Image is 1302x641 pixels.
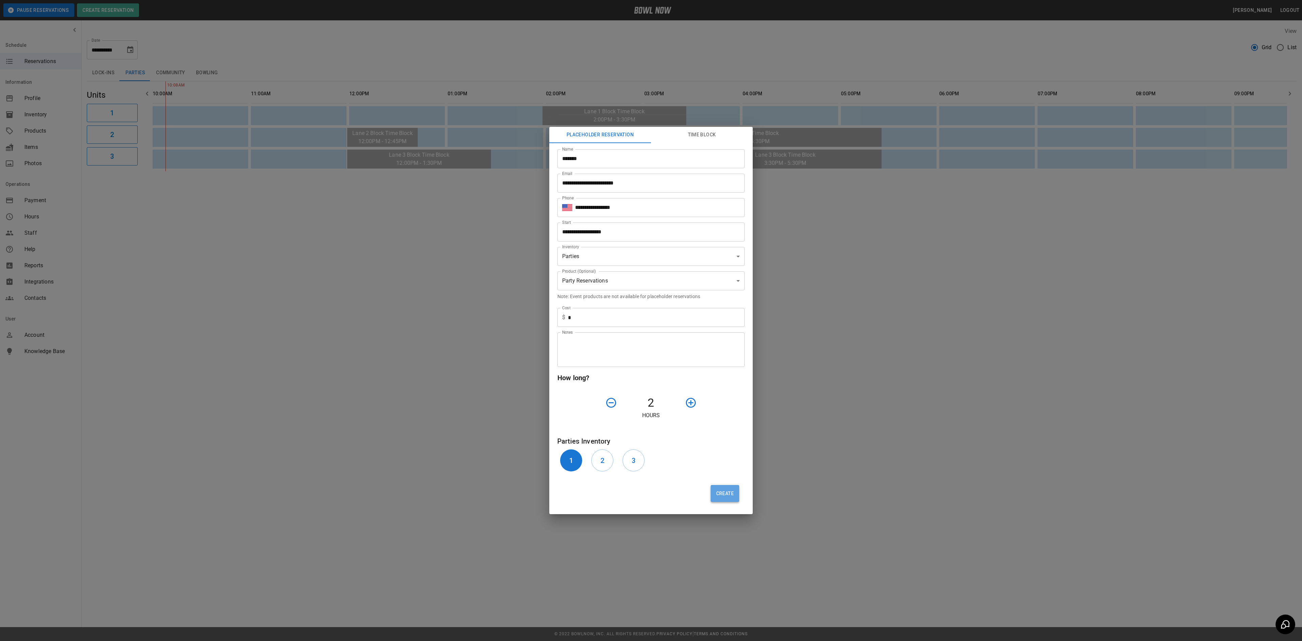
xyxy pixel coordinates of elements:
[600,455,604,466] h6: 2
[557,436,745,447] h6: Parties Inventory
[562,219,571,225] label: Start
[557,271,745,290] div: Party Reservations
[562,202,572,213] button: Select country
[620,396,682,410] h4: 2
[623,449,645,471] button: 3
[560,449,582,471] button: 1
[632,455,635,466] h6: 3
[557,222,740,241] input: Choose date, selected date is Nov 23, 2025
[562,313,565,322] p: $
[557,411,745,420] p: Hours
[569,455,573,466] h6: 1
[651,127,753,143] button: Time Block
[591,449,613,471] button: 2
[549,127,651,143] button: Placeholder Reservation
[557,372,745,383] h6: How long?
[557,293,745,300] p: Note: Event products are not available for placeholder reservations
[562,195,574,201] label: Phone
[711,485,739,502] button: Create
[557,247,745,266] div: Parties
